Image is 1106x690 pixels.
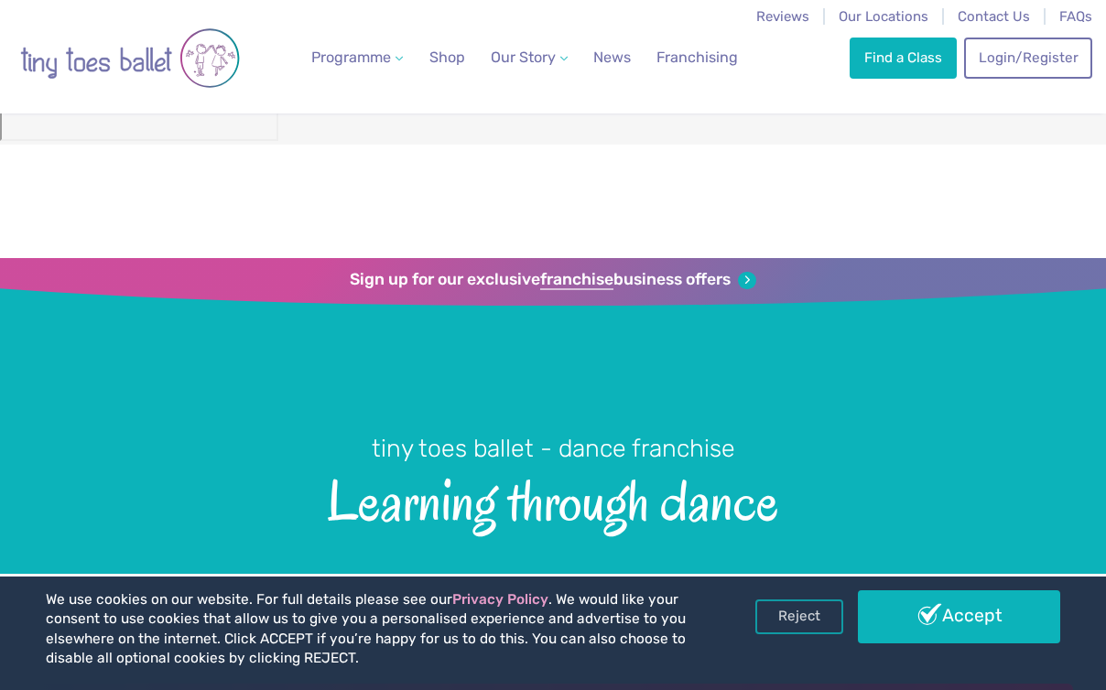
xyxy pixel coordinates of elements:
a: Reject [755,599,843,634]
a: Sign up for our exclusivefranchisebusiness offers [350,270,755,290]
small: tiny toes ballet - dance franchise [372,434,735,463]
a: Accept [858,590,1059,643]
p: We use cookies on our website. For full details please see our . We would like your consent to us... [46,590,705,669]
span: Learning through dance [29,465,1077,533]
strong: franchise [540,270,613,290]
a: Privacy Policy [452,591,548,608]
